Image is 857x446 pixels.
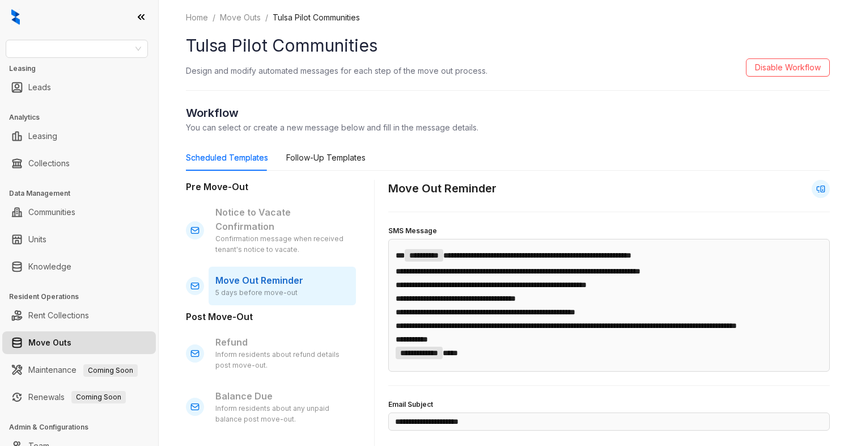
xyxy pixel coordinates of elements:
div: Refund [209,329,356,378]
h2: Move Out Reminder [388,180,497,197]
a: Knowledge [28,255,71,278]
li: Communities [2,201,156,224]
h3: Resident Operations [9,292,158,302]
h2: Workflow [186,104,830,121]
li: Maintenance [2,359,156,381]
div: Follow-Up Templates [286,152,366,164]
div: Balance Due [209,382,356,432]
h4: SMS Message [388,226,830,237]
h1: Tulsa Pilot Communities [186,33,830,58]
li: Units [2,228,156,251]
li: Knowledge [2,255,156,278]
li: Leads [2,76,156,99]
p: Design and modify automated messages for each step of the move out process. [186,65,487,77]
li: Renewals [2,386,156,409]
h3: Post Move-Out [186,310,356,324]
h3: Pre Move-Out [186,180,356,194]
div: Scheduled Templates [186,152,268,164]
a: Leasing [28,125,57,148]
div: Inform residents about any unpaid balance post move-out. [215,403,349,425]
li: Leasing [2,125,156,148]
span: Coming Soon [71,391,126,403]
a: Collections [28,152,70,175]
li: / [265,11,268,24]
p: Move Out Reminder [215,274,349,288]
a: Move Outs [218,11,263,24]
li: / [213,11,215,24]
img: logo [11,9,20,25]
p: Refund [215,335,349,350]
div: 5 days before move-out [215,288,349,298]
a: RenewalsComing Soon [28,386,126,409]
div: Confirmation message when received tenant's notice to vacate. [215,234,349,255]
li: Collections [2,152,156,175]
h4: Email Subject [388,399,830,410]
div: Move Out Reminder [209,267,356,305]
h3: Data Management [9,188,158,199]
p: You can select or create a new message below and fill in the message details. [186,121,830,133]
div: Inform residents about refund details post move-out. [215,350,349,371]
span: Disable Workflow [755,61,821,74]
a: Communities [28,201,75,224]
button: Disable Workflow [746,58,830,77]
div: Notice to Vacate Confirmation [209,199,356,262]
h3: Leasing [9,64,158,74]
span: Coming Soon [83,364,138,377]
a: Leads [28,76,51,99]
li: Move Outs [2,331,156,354]
p: Balance Due [215,389,349,403]
a: Home [184,11,210,24]
h3: Admin & Configurations [9,422,158,432]
a: Move Outs [28,331,71,354]
h3: Analytics [9,112,158,123]
li: Tulsa Pilot Communities [273,11,360,24]
a: Units [28,228,46,251]
p: Notice to Vacate Confirmation [215,205,349,234]
li: Rent Collections [2,304,156,327]
a: Rent Collections [28,304,89,327]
